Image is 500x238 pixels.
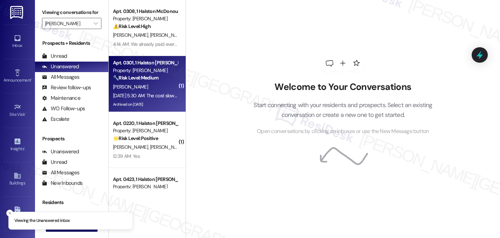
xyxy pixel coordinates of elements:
[3,170,31,189] a: Buildings
[150,144,185,150] span: [PERSON_NAME]
[113,176,178,183] div: Apt. 0423, 1 Halston [PERSON_NAME]
[113,144,150,150] span: [PERSON_NAME]
[113,84,148,90] span: [PERSON_NAME]
[6,210,13,217] button: Close toast
[42,94,80,102] div: Maintenance
[14,218,70,224] p: Viewing the Unanswered inbox
[113,120,178,127] div: Apt. 0220, 1 Halston [PERSON_NAME]
[42,73,79,81] div: All Messages
[113,183,178,190] div: Property: [PERSON_NAME]
[25,111,26,116] span: •
[42,159,67,166] div: Unread
[3,101,31,120] a: Site Visit •
[113,59,178,66] div: Apt. 0301, 1 Halston [PERSON_NAME]
[94,21,98,26] i: 
[257,127,429,136] span: Open conversations by clicking on inboxes or use the New Message button
[243,82,443,93] h2: Welcome to Your Conversations
[10,6,24,19] img: ResiDesk Logo
[3,204,31,223] a: Leads
[113,23,151,29] strong: ⚠️ Risk Level: High
[3,135,31,154] a: Insights •
[42,84,91,91] div: Review follow-ups
[42,52,67,60] div: Unread
[3,32,31,51] a: Inbox
[35,135,108,142] div: Prospects
[42,148,79,155] div: Unanswered
[113,75,158,81] strong: 🔧 Risk Level: Medium
[243,100,443,120] p: Start connecting with your residents and prospects. Select an existing conversation or create a n...
[42,169,79,176] div: All Messages
[150,32,185,38] span: [PERSON_NAME]
[42,7,101,18] label: Viewing conversations for
[112,100,178,109] div: Archived on [DATE]
[45,18,90,29] input: All communities
[31,77,32,82] span: •
[113,67,178,74] div: Property: [PERSON_NAME]
[42,115,69,123] div: Escalate
[113,92,451,99] div: [DATE] 5:30 AM: The cost slowed the process. They've started getting it together and as soon as I...
[42,63,79,70] div: Unanswered
[113,32,150,38] span: [PERSON_NAME]
[113,153,140,159] div: 12:39 AM: Yes
[113,15,178,22] div: Property: [PERSON_NAME]
[42,105,85,112] div: WO Follow-ups
[24,145,25,150] span: •
[35,40,108,47] div: Prospects + Residents
[42,180,83,187] div: New Inbounds
[35,199,108,206] div: Residents
[113,8,178,15] div: Apt. 0308, 1 Halston McDonough
[113,127,178,134] div: Property: [PERSON_NAME]
[113,135,158,141] strong: 🌟 Risk Level: Positive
